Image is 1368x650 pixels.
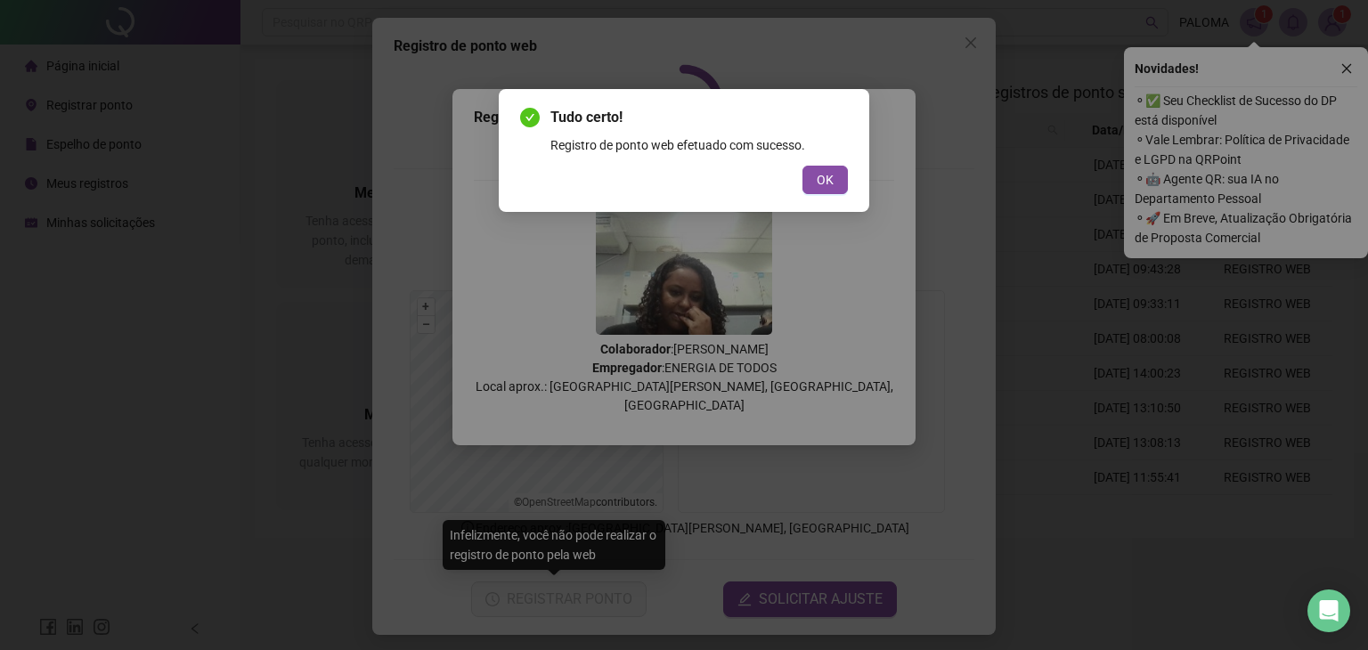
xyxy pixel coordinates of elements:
span: OK [817,170,834,190]
div: Open Intercom Messenger [1307,589,1350,632]
span: Tudo certo! [550,107,848,128]
span: check-circle [520,108,540,127]
div: Registro de ponto web efetuado com sucesso. [550,135,848,155]
button: OK [802,166,848,194]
